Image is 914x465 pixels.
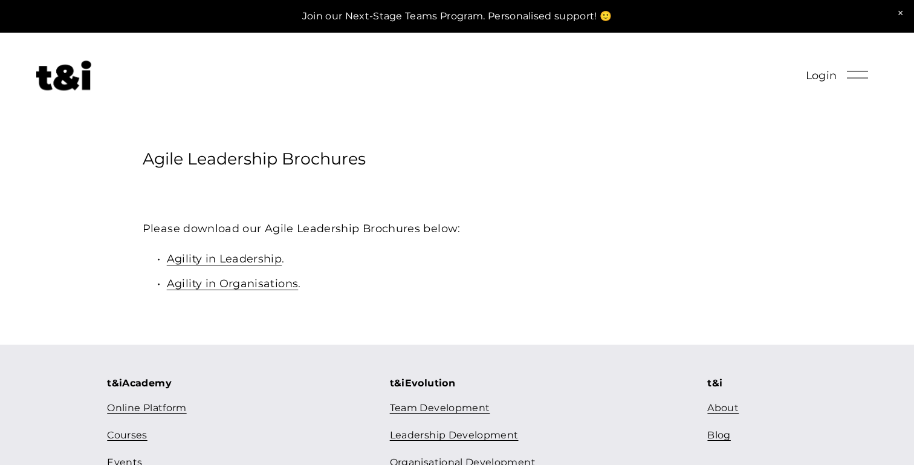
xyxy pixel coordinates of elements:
[167,274,772,293] p: .
[143,219,772,238] p: Please download our Agile Leadership Brochures below:
[390,400,490,417] a: Team Development
[806,66,837,85] a: Login
[167,277,299,290] a: Agility in Organisations
[707,400,739,417] a: About
[707,427,730,444] a: Blog
[707,377,722,389] strong: t&i
[167,252,282,265] a: Agility in Leadership
[167,249,772,268] p: .
[390,427,519,444] a: Leadership Development
[390,377,455,389] strong: t&iEvolution
[107,377,172,389] strong: t&iAcademy
[36,60,91,91] img: Future of Work Experts
[143,148,772,171] h4: Agile Leadership Brochures
[107,400,186,417] a: Online Platform
[107,427,147,444] a: Courses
